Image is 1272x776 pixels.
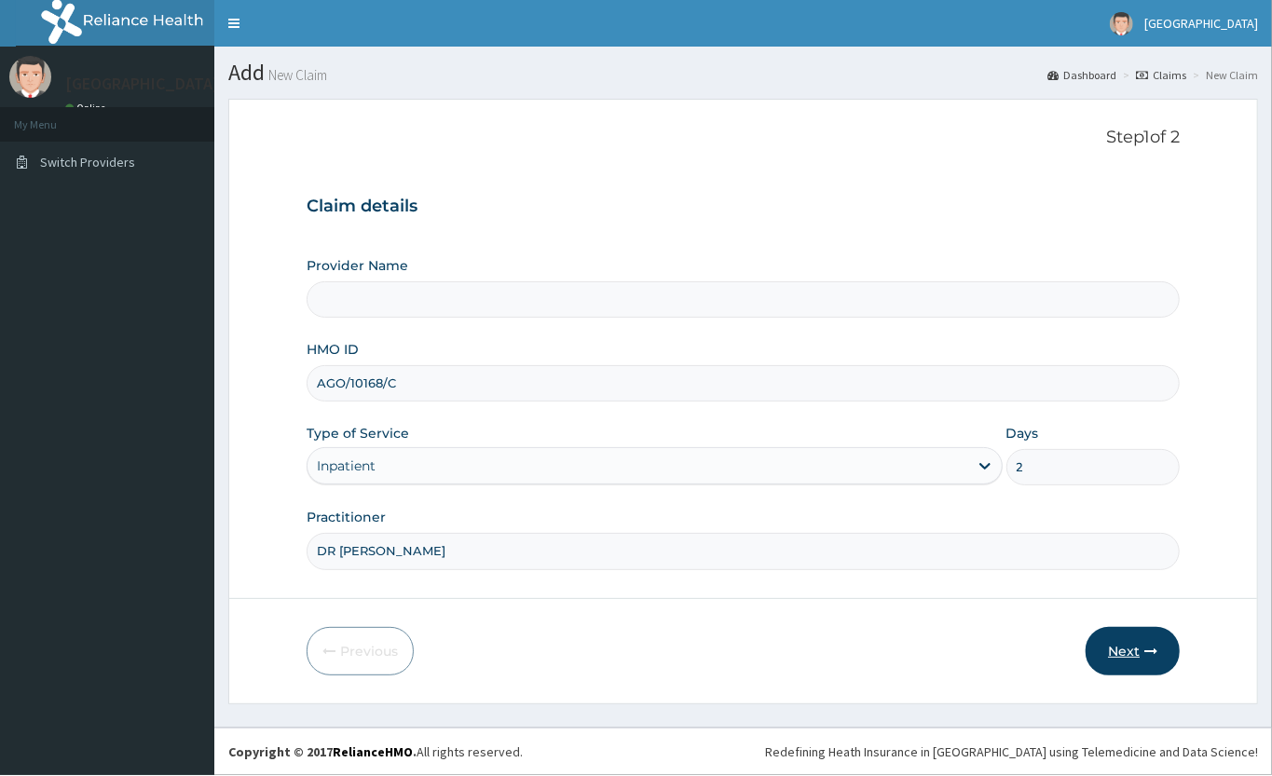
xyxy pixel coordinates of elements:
label: Practitioner [307,508,386,526]
label: Type of Service [307,424,409,442]
h3: Claim details [307,197,1181,217]
a: Online [65,102,110,115]
button: Next [1086,627,1180,675]
label: Provider Name [307,256,408,275]
footer: All rights reserved. [214,728,1272,775]
span: [GEOGRAPHIC_DATA] [1144,15,1258,32]
li: New Claim [1188,67,1258,83]
p: Step 1 of 2 [307,128,1181,148]
small: New Claim [265,68,327,82]
p: [GEOGRAPHIC_DATA] [65,75,219,92]
img: User Image [1110,12,1133,35]
a: Dashboard [1047,67,1116,83]
span: Switch Providers [40,154,135,170]
input: Enter Name [307,533,1181,569]
input: Enter HMO ID [307,365,1181,402]
div: Inpatient [317,456,376,475]
h1: Add [228,61,1258,85]
img: User Image [9,56,51,98]
strong: Copyright © 2017 . [228,743,417,760]
label: HMO ID [307,340,359,359]
label: Days [1006,424,1039,442]
a: Claims [1136,67,1186,83]
a: RelianceHMO [333,743,413,760]
button: Previous [307,627,414,675]
div: Redefining Heath Insurance in [GEOGRAPHIC_DATA] using Telemedicine and Data Science! [765,742,1258,761]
